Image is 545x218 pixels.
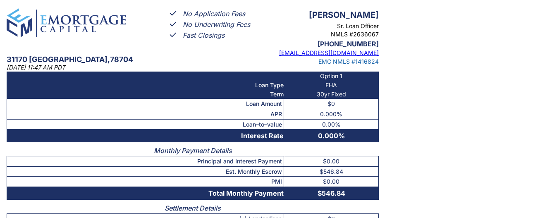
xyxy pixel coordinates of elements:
[320,168,343,175] span: $546.84
[323,178,339,185] span: $0.00
[7,156,284,166] th: Principal and Interest Payment
[259,22,379,30] p: Sr. Loan Officer
[7,142,379,156] th: Monthly Payment Details
[320,110,342,117] span: 0.000%
[284,72,379,81] td: Option 1
[322,121,341,128] span: 0.00%
[259,8,379,22] p: [PERSON_NAME]
[7,187,284,199] th: Total Monthly Payment
[7,90,284,99] th: Term
[279,49,379,56] a: [EMAIL_ADDRESS][DOMAIN_NAME]
[259,57,379,66] p: EMC NMLS #1416824
[7,166,284,177] th: Est. Monthly Escrow
[7,109,284,119] th: APR
[183,19,250,30] p: No Underwriting Fees
[7,200,379,213] th: Settlement Details
[318,132,345,140] span: 0.000%
[7,119,284,129] th: Loan–to–value
[7,8,126,37] img: emc-logo-full.png
[284,90,379,99] td: 30yr Fixed
[7,81,284,90] th: Loan Type
[259,39,379,49] p: [PHONE_NUMBER]
[183,30,225,41] p: Fast Closings
[183,9,245,19] p: No Application Fees
[259,30,379,38] p: NMLS # 2636067
[7,54,234,66] p: 31170 [GEOGRAPHIC_DATA] , 78704
[327,100,335,107] span: $0
[7,177,284,187] th: PMI
[284,81,379,90] td: FHA
[7,129,284,142] th: Interest Rate
[7,99,284,109] th: Loan Amount
[7,63,126,72] p: [DATE] 11:47 AM PDT
[323,158,339,165] span: $0.00
[318,189,345,197] span: $546.84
